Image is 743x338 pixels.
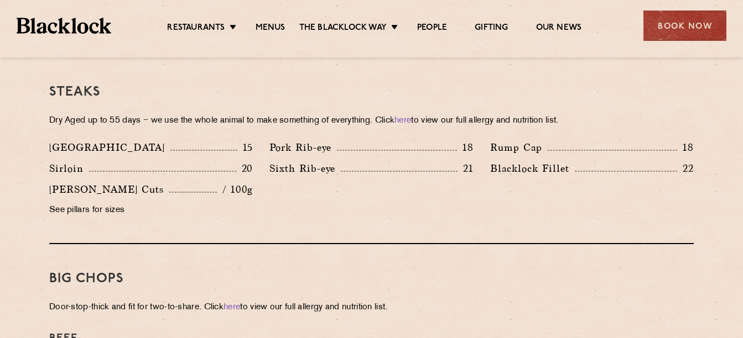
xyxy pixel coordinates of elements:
[49,140,170,155] p: [GEOGRAPHIC_DATA]
[457,140,474,155] p: 18
[269,161,341,176] p: Sixth Rib-eye
[490,140,548,155] p: Rump Cap
[475,23,508,35] a: Gifting
[256,23,285,35] a: Menus
[677,140,694,155] p: 18
[49,203,253,218] p: See pillars for sizes
[417,23,447,35] a: People
[643,10,726,41] div: Book Now
[49,161,89,176] p: Sirloin
[677,161,694,176] p: 22
[269,140,337,155] p: Pork Rib-eye
[217,182,253,197] p: / 100g
[299,23,387,35] a: The Blacklock Way
[536,23,582,35] a: Our News
[458,161,474,176] p: 21
[49,300,694,315] p: Door-stop-thick and fit for two-to-share. Click to view our full allergy and nutrition list.
[49,113,694,129] p: Dry Aged up to 55 days − we use the whole animal to make something of everything. Click to view o...
[49,272,694,286] h3: Big Chops
[49,182,169,197] p: [PERSON_NAME] Cuts
[490,161,575,176] p: Blacklock Fillet
[237,140,253,155] p: 15
[49,85,694,99] h3: Steaks
[224,303,240,311] a: here
[17,18,111,34] img: BL_Textured_Logo-footer-cropped.svg
[167,23,225,35] a: Restaurants
[236,161,253,176] p: 20
[394,117,411,125] a: here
